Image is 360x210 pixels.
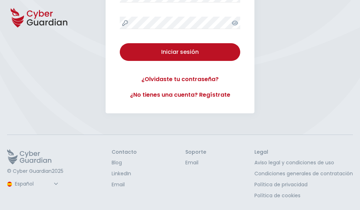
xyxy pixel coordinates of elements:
a: Condiciones generales de contratación [254,170,353,177]
a: Blog [112,159,137,166]
h3: Contacto [112,149,137,155]
a: Política de cookies [254,192,353,199]
a: ¿No tienes una cuenta? Regístrate [120,91,240,99]
a: Aviso legal y condiciones de uso [254,159,353,166]
div: Iniciar sesión [125,48,235,56]
a: ¿Olvidaste tu contraseña? [120,75,240,84]
a: Política de privacidad [254,181,353,188]
a: Email [112,181,137,188]
a: LinkedIn [112,170,137,177]
h3: Legal [254,149,353,155]
p: © Cyber Guardian 2025 [7,168,63,175]
img: region-logo [7,182,12,187]
h3: Soporte [185,149,206,155]
a: Email [185,159,206,166]
button: Iniciar sesión [120,43,240,61]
